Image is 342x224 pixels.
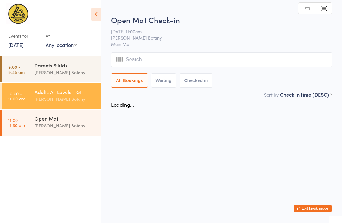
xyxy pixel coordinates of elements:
div: At [46,32,77,42]
div: [PERSON_NAME] Botany [35,97,96,104]
a: 10:00 -11:00 amAdults All Levels - GI[PERSON_NAME] Botany [2,84,101,110]
button: Waiting [151,74,176,89]
time: 11:00 - 11:30 am [8,119,25,129]
button: Checked in [180,74,213,89]
button: Exit kiosk mode [294,206,332,214]
img: Gracie Botany [6,5,30,26]
a: 9:00 -9:45 amParents & Kids[PERSON_NAME] Botany [2,58,101,84]
div: [PERSON_NAME] Botany [35,70,96,77]
div: [PERSON_NAME] Botany [35,123,96,131]
div: Any location [46,42,77,49]
span: [DATE] 11:00am [111,29,322,36]
div: Adults All Levels - GI [35,90,96,97]
label: Sort by [264,93,279,99]
div: Parents & Kids [35,63,96,70]
a: [DATE] [8,42,24,49]
div: Open Mat [35,116,96,123]
time: 9:00 - 9:45 am [8,66,25,76]
div: Loading... [111,102,134,109]
input: Search [111,54,332,68]
span: Main Mat [111,42,332,48]
h2: Open Mat Check-in [111,16,332,26]
div: Check in time (DESC) [280,92,332,99]
a: 11:00 -11:30 amOpen Mat[PERSON_NAME] Botany [2,111,101,137]
div: Events for [8,32,39,42]
button: All Bookings [111,74,148,89]
span: [PERSON_NAME] Botany [111,36,322,42]
time: 10:00 - 11:00 am [8,92,25,102]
